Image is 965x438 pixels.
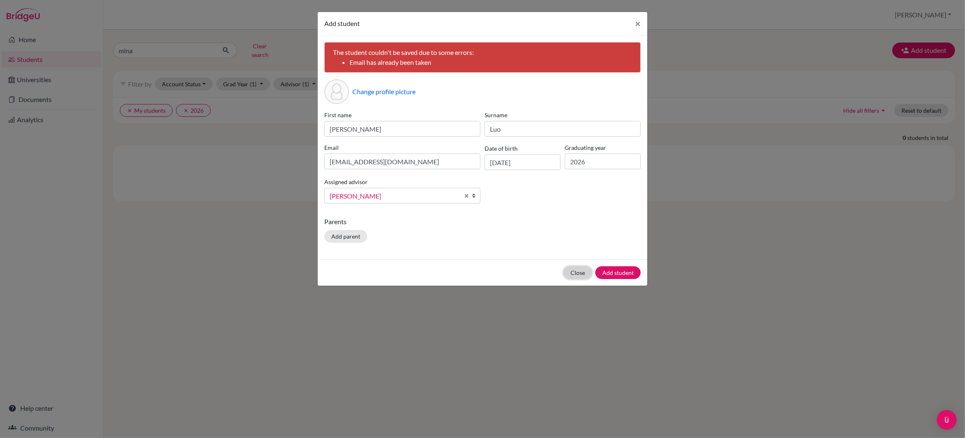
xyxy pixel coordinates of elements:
[324,217,641,227] p: Parents
[485,144,518,153] label: Date of birth
[324,79,349,104] div: Profile picture
[485,111,641,119] label: Surname
[563,266,592,279] button: Close
[324,178,368,186] label: Assigned advisor
[324,19,360,27] span: Add student
[324,143,480,152] label: Email
[324,230,367,243] button: Add parent
[485,154,561,170] input: dd/mm/yyyy
[937,410,957,430] div: Open Intercom Messenger
[595,266,641,279] button: Add student
[330,191,459,201] span: [PERSON_NAME]
[635,17,641,29] span: ×
[324,42,641,73] div: The student couldn't be saved due to some errors:
[565,143,641,152] label: Graduating year
[349,57,632,67] li: Email has already been taken
[324,111,480,119] label: First name
[628,12,647,35] button: Close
